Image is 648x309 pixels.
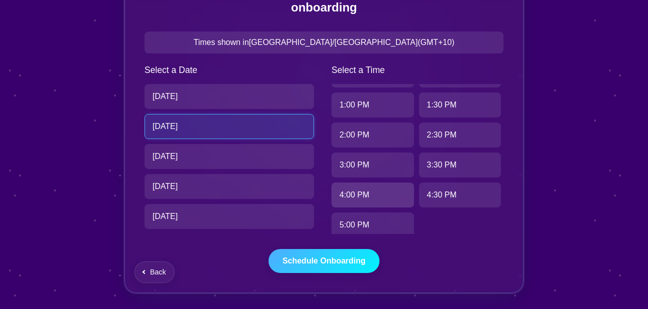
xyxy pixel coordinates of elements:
[144,114,314,139] div: [DATE]
[144,204,314,229] div: [DATE]
[331,63,503,76] h3: Select a Time
[331,122,414,147] div: 2:00 PM
[149,36,498,48] p: Times shown in [GEOGRAPHIC_DATA]/[GEOGRAPHIC_DATA] ( GMT+10 )
[419,122,501,147] div: 2:30 PM
[331,212,414,237] div: 5:00 PM
[331,92,414,117] div: 1:00 PM
[419,182,501,207] div: 4:30 PM
[419,152,501,177] div: 3:30 PM
[331,152,414,177] div: 3:00 PM
[419,92,501,117] div: 1:30 PM
[144,63,316,76] h3: Select a Date
[268,249,379,273] button: Schedule Onboarding
[134,261,174,283] button: Go back to previous question
[144,84,314,109] div: [DATE]
[331,182,414,207] div: 4:00 PM
[144,174,314,199] div: [DATE]
[144,144,314,169] div: [DATE]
